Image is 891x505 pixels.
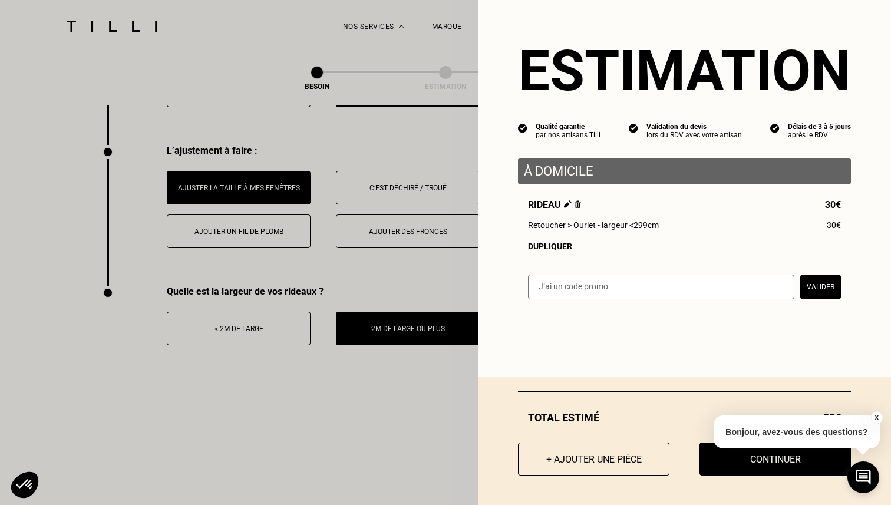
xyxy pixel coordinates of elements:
[528,275,794,299] input: J‘ai un code promo
[770,123,780,133] img: icon list info
[518,123,527,133] img: icon list info
[629,123,638,133] img: icon list info
[524,164,845,179] p: À domicile
[528,242,841,251] div: Dupliquer
[536,123,600,131] div: Qualité garantie
[564,200,572,208] img: Éditer
[536,131,600,139] div: par nos artisans Tilli
[646,123,742,131] div: Validation du devis
[788,123,851,131] div: Délais de 3 à 5 jours
[575,200,581,208] img: Supprimer
[528,220,659,230] span: Retoucher > Ourlet - largeur <299cm
[788,131,851,139] div: après le RDV
[800,275,841,299] button: Valider
[646,131,742,139] div: lors du RDV avec votre artisan
[699,443,851,476] button: Continuer
[518,443,669,476] button: + Ajouter une pièce
[528,199,581,210] span: Rideau
[825,199,841,210] span: 30€
[518,411,851,424] div: Total estimé
[714,415,880,448] p: Bonjour, avez-vous des questions?
[827,220,841,230] span: 30€
[518,38,851,104] section: Estimation
[870,411,882,424] button: X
